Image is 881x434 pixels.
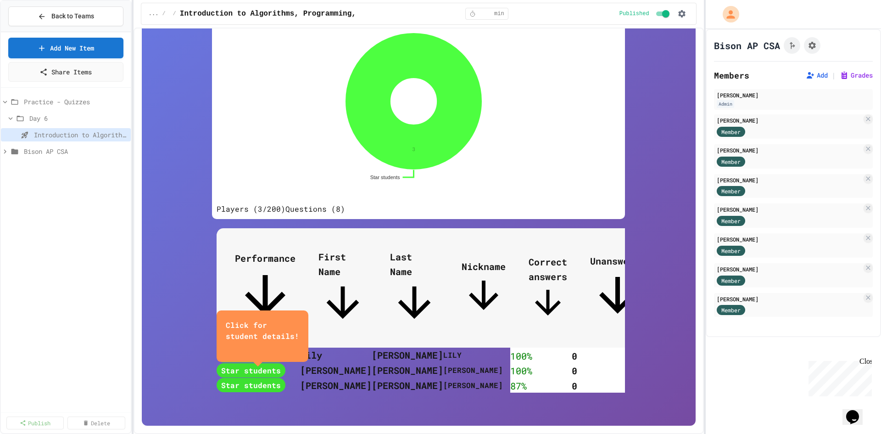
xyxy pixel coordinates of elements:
[235,252,296,326] span: Performance
[721,247,741,255] span: Member
[572,365,577,377] span: 0
[370,175,400,180] text: Star students
[8,62,123,82] a: Share Items
[717,265,862,273] div: [PERSON_NAME]
[443,378,510,393] th: [PERSON_NAME]
[619,10,649,17] span: Published
[714,39,780,52] h1: Bison AP CSA
[717,235,862,243] div: [PERSON_NAME]
[510,380,527,392] span: 87 %
[717,146,862,154] div: [PERSON_NAME]
[717,91,870,99] div: [PERSON_NAME]
[717,176,862,184] div: [PERSON_NAME]
[6,417,64,429] a: Publish
[51,11,94,21] span: Back to Teams
[173,10,176,17] span: /
[721,128,741,136] span: Member
[717,116,862,124] div: [PERSON_NAME]
[721,158,741,166] span: Member
[67,417,125,429] a: Delete
[714,69,749,82] h2: Members
[300,379,372,391] span: [PERSON_NAME]
[842,397,872,425] iframe: chat widget
[713,4,742,25] div: My Account
[804,37,820,54] button: Assignment Settings
[721,187,741,195] span: Member
[8,38,123,58] a: Add New Item
[840,71,873,80] button: Grades
[217,203,345,214] div: basic tabs example
[149,10,159,17] span: ...
[462,260,506,317] span: Nickname
[162,10,165,17] span: /
[721,217,741,225] span: Member
[24,97,127,107] span: Practice - Quizzes
[619,8,671,19] div: Content is published and visible to students
[717,100,734,108] div: Admin
[34,130,127,140] span: Introduction to Algorithms, Programming, and Compilers
[24,147,127,156] span: Bison AP CSA
[390,251,439,327] span: Last Name
[784,37,800,54] button: Click to see fork details
[217,203,285,214] button: Players (3/200)
[226,320,299,342] div: Click for student details!
[217,378,285,392] span: Star students
[590,255,645,323] span: Unanswered
[806,71,828,80] button: Add
[572,380,577,392] span: 0
[372,364,443,376] span: [PERSON_NAME]
[372,379,443,391] span: [PERSON_NAME]
[4,4,63,58] div: Chat with us now!Close
[805,357,872,396] iframe: chat widget
[494,10,504,17] span: min
[8,6,123,26] button: Back to Teams
[443,362,510,378] th: [PERSON_NAME]
[717,295,862,303] div: [PERSON_NAME]
[372,349,443,361] span: [PERSON_NAME]
[721,306,741,314] span: Member
[717,205,862,214] div: [PERSON_NAME]
[721,276,741,285] span: Member
[217,363,285,378] span: Star students
[29,113,127,123] span: Day 6
[572,349,577,361] span: 0
[300,349,322,361] span: Lily
[831,70,836,81] span: |
[318,251,367,327] span: First Name
[300,364,372,376] span: [PERSON_NAME]
[529,256,567,322] span: Correct answers
[510,365,532,377] span: 100 %
[510,349,532,361] span: 100 %
[443,348,510,363] th: LILY
[180,8,418,19] span: Introduction to Algorithms, Programming, and Compilers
